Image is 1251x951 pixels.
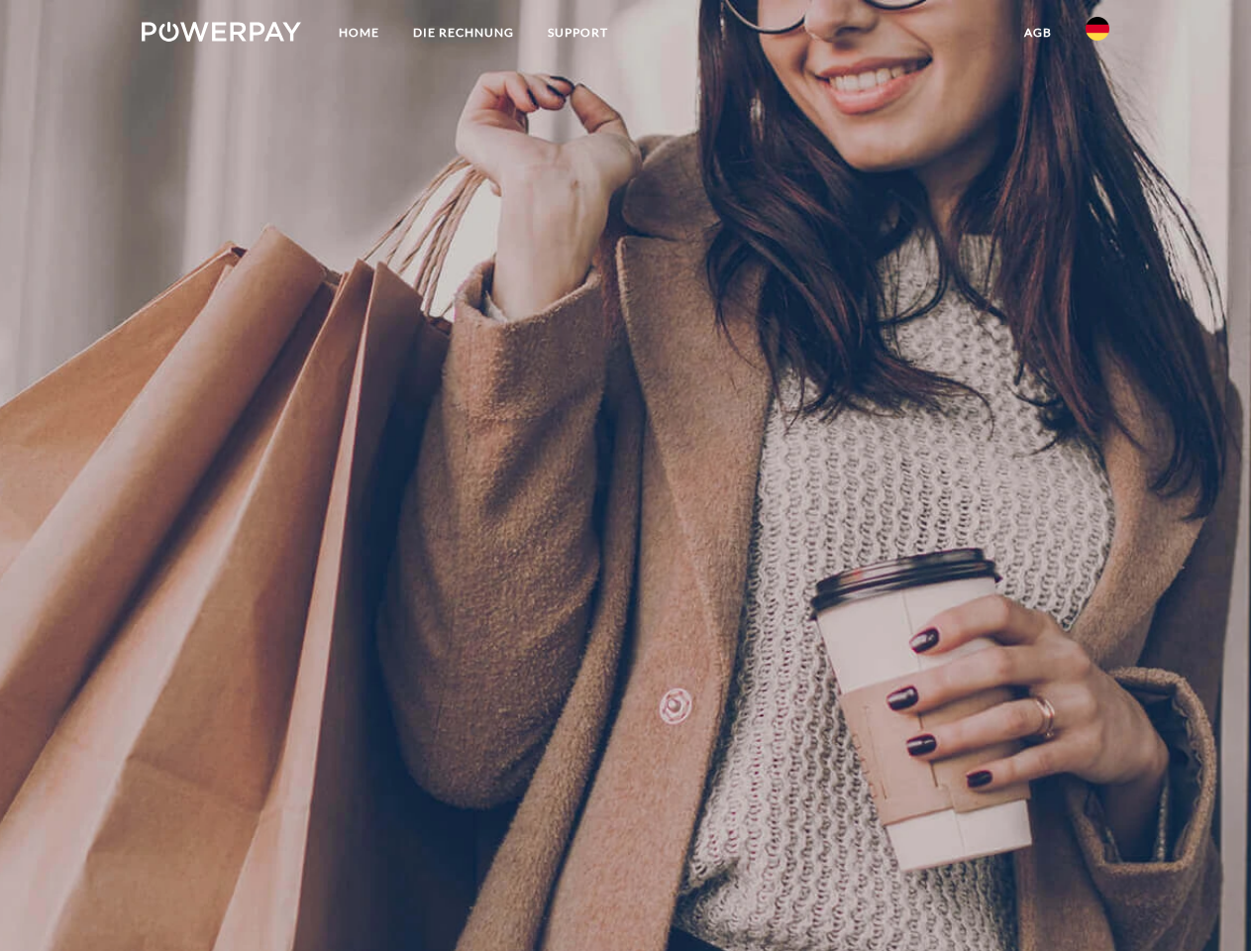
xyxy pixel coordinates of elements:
[1007,15,1069,51] a: agb
[396,15,531,51] a: DIE RECHNUNG
[142,22,301,42] img: logo-powerpay-white.svg
[322,15,396,51] a: Home
[1086,17,1109,41] img: de
[531,15,625,51] a: SUPPORT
